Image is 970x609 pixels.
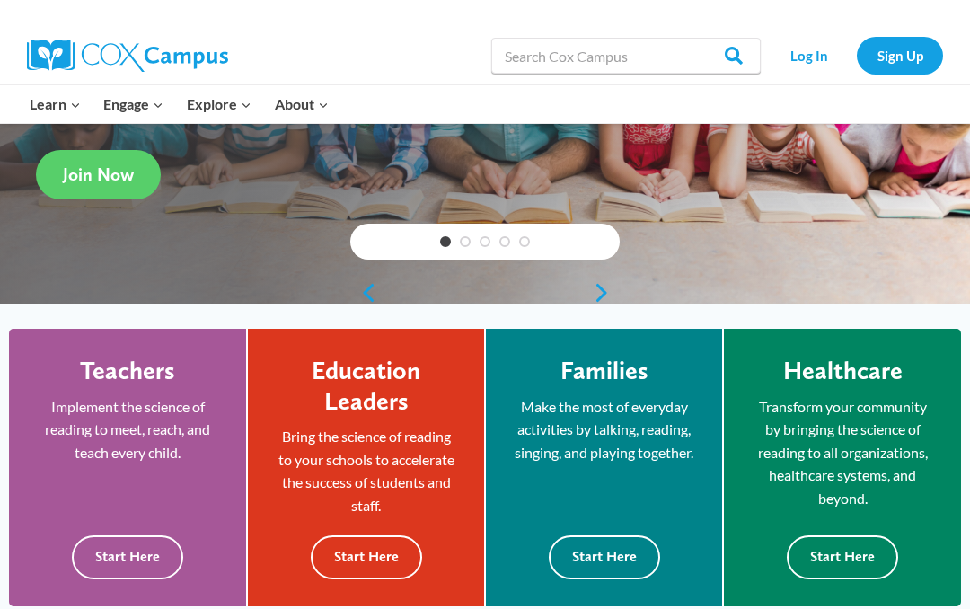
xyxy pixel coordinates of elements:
a: 1 [440,236,451,247]
a: next [593,282,620,304]
h4: Teachers [80,356,175,386]
a: Log In [770,37,848,74]
p: Bring the science of reading to your schools to accelerate the success of students and staff. [275,425,457,516]
a: Sign Up [857,37,943,74]
a: Healthcare Transform your community by bringing the science of reading to all organizations, heal... [724,329,961,606]
a: Families Make the most of everyday activities by talking, reading, singing, and playing together.... [486,329,722,606]
input: Search Cox Campus [491,38,761,74]
button: Start Here [549,535,660,579]
div: content slider buttons [350,275,620,311]
a: 5 [519,236,530,247]
a: Education Leaders Bring the science of reading to your schools to accelerate the success of stude... [248,329,484,606]
button: Child menu of Explore [175,85,263,123]
button: Child menu of About [263,85,340,123]
a: 2 [460,236,471,247]
button: Start Here [72,535,183,579]
button: Child menu of Engage [93,85,176,123]
button: Start Here [311,535,422,579]
p: Implement the science of reading to meet, reach, and teach every child. [36,395,219,464]
span: Join Now [63,163,134,185]
h4: Education Leaders [275,356,457,416]
a: 3 [480,236,490,247]
p: Transform your community by bringing the science of reading to all organizations, healthcare syst... [751,395,934,510]
p: Make the most of everyday activities by talking, reading, singing, and playing together. [513,395,695,464]
a: 4 [499,236,510,247]
a: Join Now [36,150,161,199]
nav: Primary Navigation [18,85,339,123]
a: previous [350,282,377,304]
img: Cox Campus [27,40,228,72]
nav: Secondary Navigation [770,37,943,74]
h4: Healthcare [783,356,903,386]
button: Child menu of Learn [18,85,93,123]
a: Teachers Implement the science of reading to meet, reach, and teach every child. Start Here [9,329,246,606]
h4: Families [560,356,648,386]
button: Start Here [787,535,898,579]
